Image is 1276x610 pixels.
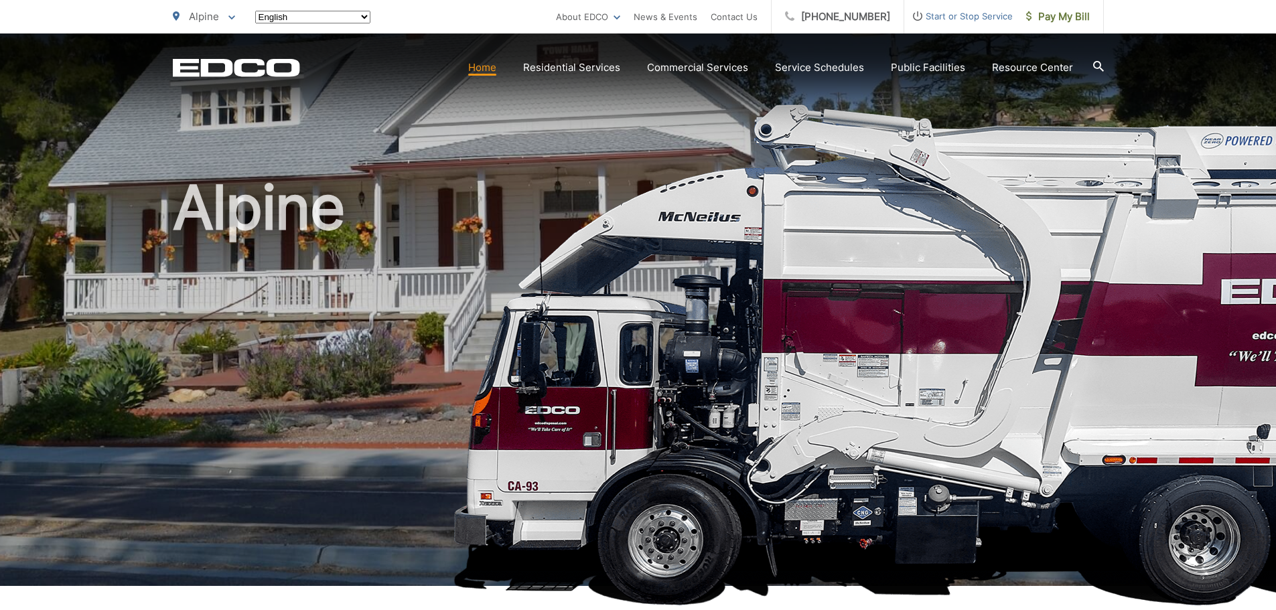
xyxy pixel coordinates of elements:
a: Home [468,60,496,76]
a: EDCD logo. Return to the homepage. [173,58,300,77]
a: Resource Center [992,60,1073,76]
a: About EDCO [556,9,620,25]
a: Public Facilities [891,60,965,76]
a: Commercial Services [647,60,748,76]
select: Select a language [255,11,370,23]
a: Service Schedules [775,60,864,76]
span: Alpine [189,10,219,23]
a: News & Events [634,9,697,25]
a: Residential Services [523,60,620,76]
h1: Alpine [173,174,1104,598]
a: Contact Us [711,9,758,25]
span: Pay My Bill [1026,9,1090,25]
